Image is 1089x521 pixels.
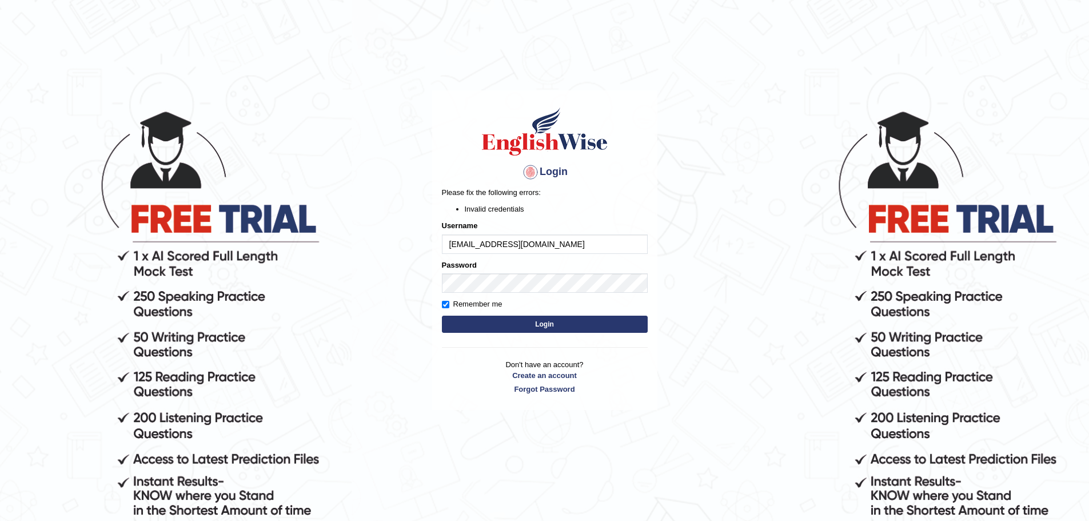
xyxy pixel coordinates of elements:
[442,370,648,381] a: Create an account
[442,220,478,231] label: Username
[465,204,648,214] li: Invalid credentials
[442,187,648,198] p: Please fix the following errors:
[442,299,502,310] label: Remember me
[442,359,648,395] p: Don't have an account?
[442,384,648,395] a: Forgot Password
[480,106,610,157] img: Logo of English Wise sign in for intelligent practice with AI
[442,316,648,333] button: Login
[442,260,477,271] label: Password
[442,163,648,181] h4: Login
[442,301,449,308] input: Remember me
